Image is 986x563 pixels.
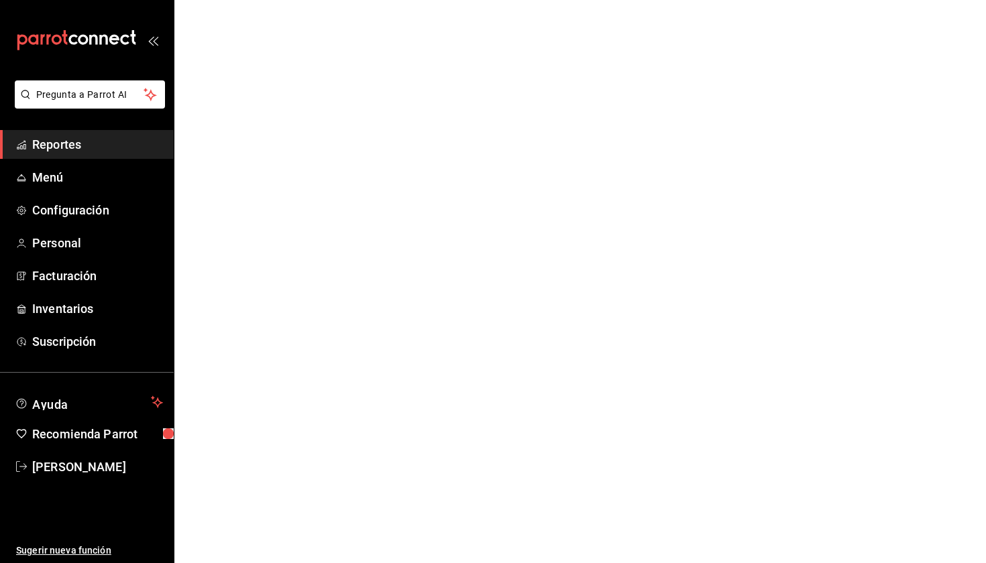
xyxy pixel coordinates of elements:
[32,394,146,410] span: Ayuda
[16,544,163,558] span: Sugerir nueva función
[32,234,163,252] span: Personal
[9,97,165,111] a: Pregunta a Parrot AI
[15,80,165,109] button: Pregunta a Parrot AI
[32,135,163,153] span: Reportes
[32,168,163,186] span: Menú
[32,458,163,476] span: [PERSON_NAME]
[36,88,144,102] span: Pregunta a Parrot AI
[32,201,163,219] span: Configuración
[32,267,163,285] span: Facturación
[32,332,163,351] span: Suscripción
[148,35,158,46] button: open_drawer_menu
[32,300,163,318] span: Inventarios
[32,425,163,443] span: Recomienda Parrot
